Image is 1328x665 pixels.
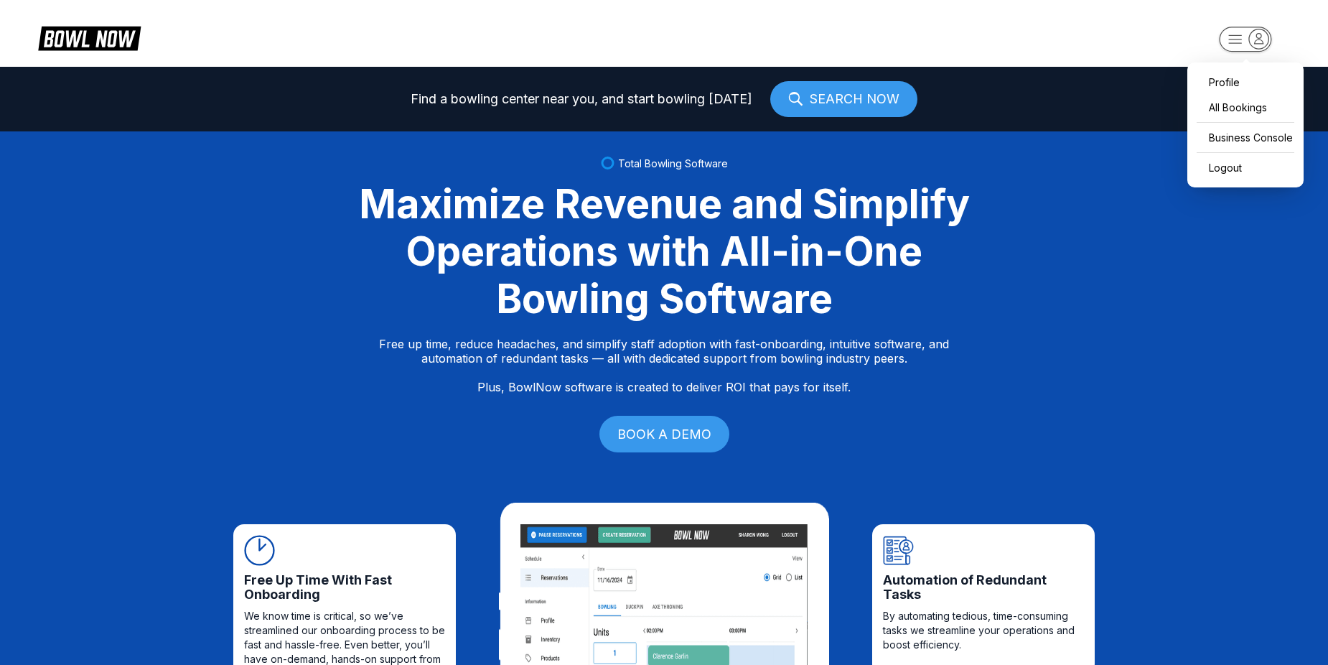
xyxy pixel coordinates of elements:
a: Profile [1194,70,1296,95]
span: Total Bowling Software [618,157,728,169]
span: Free Up Time With Fast Onboarding [244,573,445,602]
span: Find a bowling center near you, and start bowling [DATE] [411,92,752,106]
div: Maximize Revenue and Simplify Operations with All-in-One Bowling Software [341,180,987,322]
span: Automation of Redundant Tasks [883,573,1084,602]
a: SEARCH NOW [770,81,917,117]
a: All Bookings [1194,95,1296,120]
p: Free up time, reduce headaches, and simplify staff adoption with fast-onboarding, intuitive softw... [379,337,949,394]
a: BOOK A DEMO [599,416,729,452]
button: Logout [1194,155,1245,180]
a: Business Console [1194,125,1296,150]
span: By automating tedious, time-consuming tasks we streamline your operations and boost efficiency. [883,609,1084,652]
